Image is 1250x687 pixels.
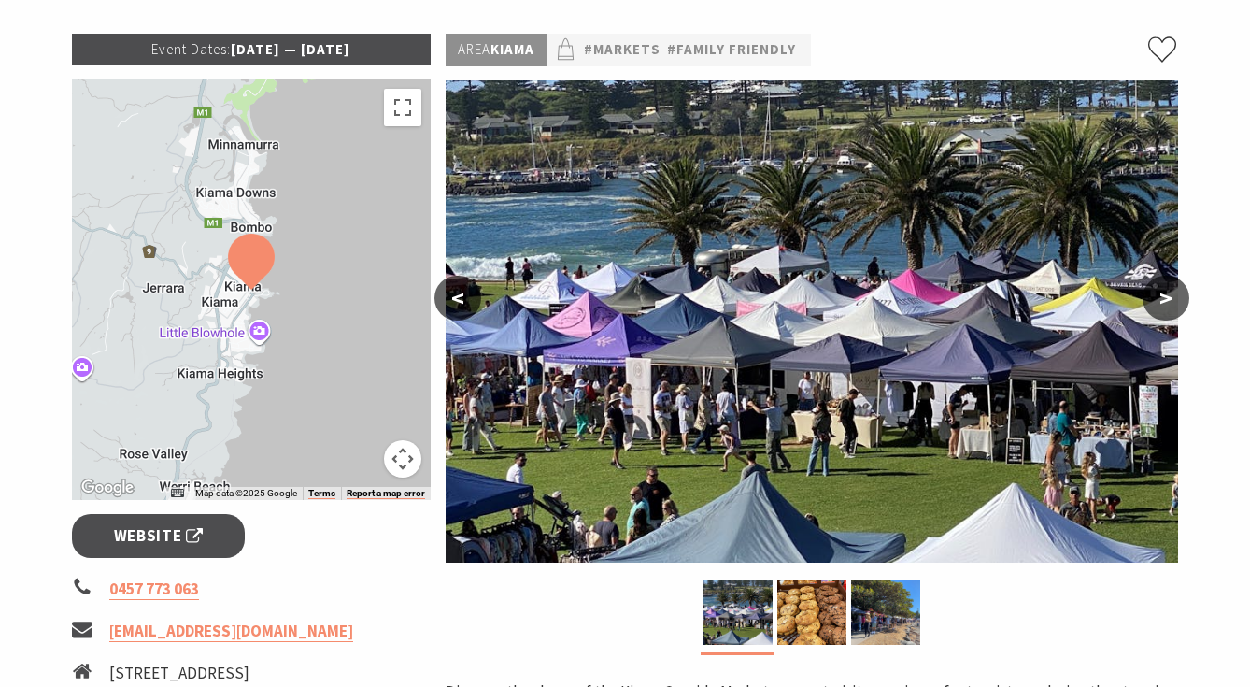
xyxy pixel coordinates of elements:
p: Kiama [446,34,547,66]
span: Website [114,523,204,549]
a: [EMAIL_ADDRESS][DOMAIN_NAME] [109,621,353,642]
img: Market ptoduce [777,580,846,645]
button: Toggle fullscreen view [384,89,421,126]
img: market photo [851,580,920,645]
button: Map camera controls [384,440,421,478]
img: Kiama Seaside Market [446,80,1178,563]
p: [DATE] — [DATE] [72,34,431,65]
a: Click to see this area on Google Maps [77,476,138,500]
img: Google [77,476,138,500]
a: Report a map error [347,488,425,499]
button: > [1143,276,1189,321]
a: Terms (opens in new tab) [308,488,335,499]
span: Event Dates: [151,40,231,58]
a: 0457 773 063 [109,579,199,600]
a: #Markets [584,38,661,62]
li: [STREET_ADDRESS] [109,661,291,686]
img: Kiama Seaside Market [703,580,773,645]
button: < [434,276,481,321]
button: Keyboard shortcuts [171,487,184,500]
span: Area [458,40,490,58]
span: Map data ©2025 Google [195,488,297,498]
a: #Family Friendly [667,38,796,62]
a: Website [72,514,245,558]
